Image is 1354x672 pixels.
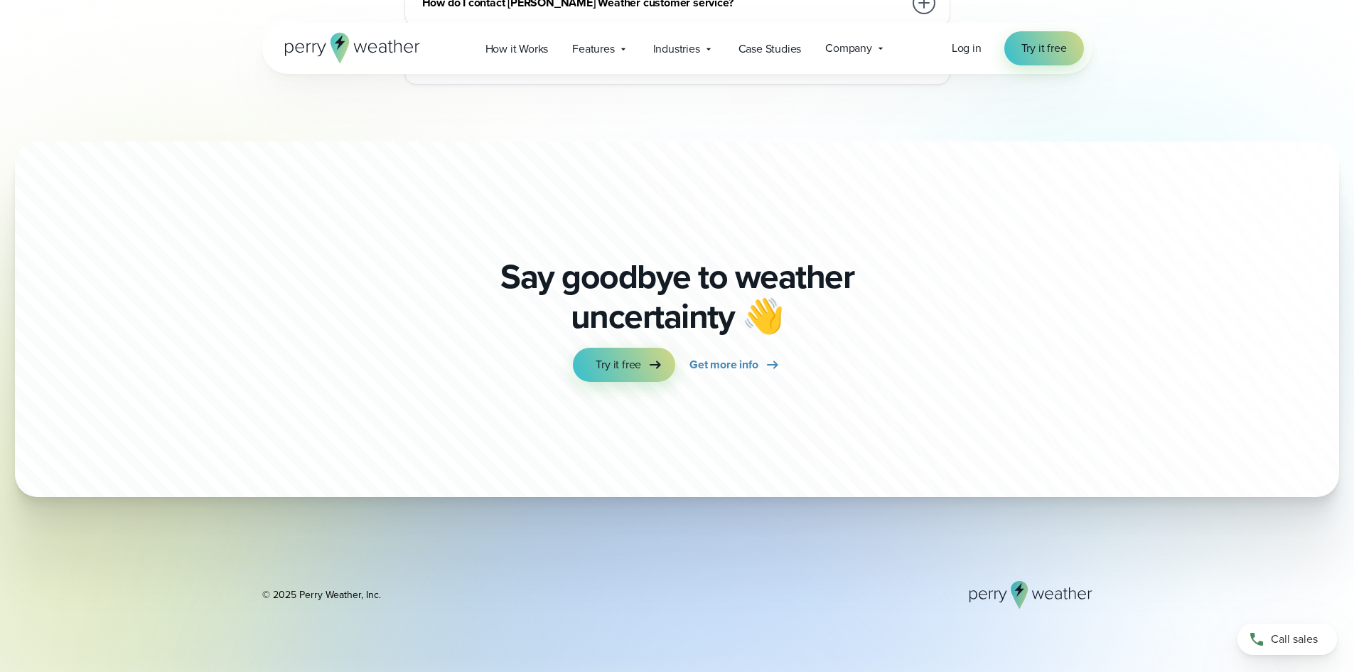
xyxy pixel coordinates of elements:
span: Get more info [689,356,758,373]
iframe: profile [6,21,222,130]
span: Company [825,40,872,57]
span: Industries [653,41,700,58]
span: How it Works [485,41,549,58]
div: © 2025 Perry Weather, Inc. [262,588,381,602]
span: Try it free [1021,40,1067,57]
span: Case Studies [738,41,802,58]
p: Say goodbye to weather uncertainty 👋 [495,257,859,336]
a: Case Studies [726,34,814,63]
span: Features [572,41,614,58]
a: Log in [952,40,982,57]
span: Try it free [596,356,641,373]
span: Log in [952,40,982,56]
a: How it Works [473,34,561,63]
span: Call sales [1271,631,1318,648]
a: Get more info [689,348,780,382]
a: Call sales [1237,624,1337,655]
a: Try it free [573,348,675,382]
a: Try it free [1004,31,1084,65]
